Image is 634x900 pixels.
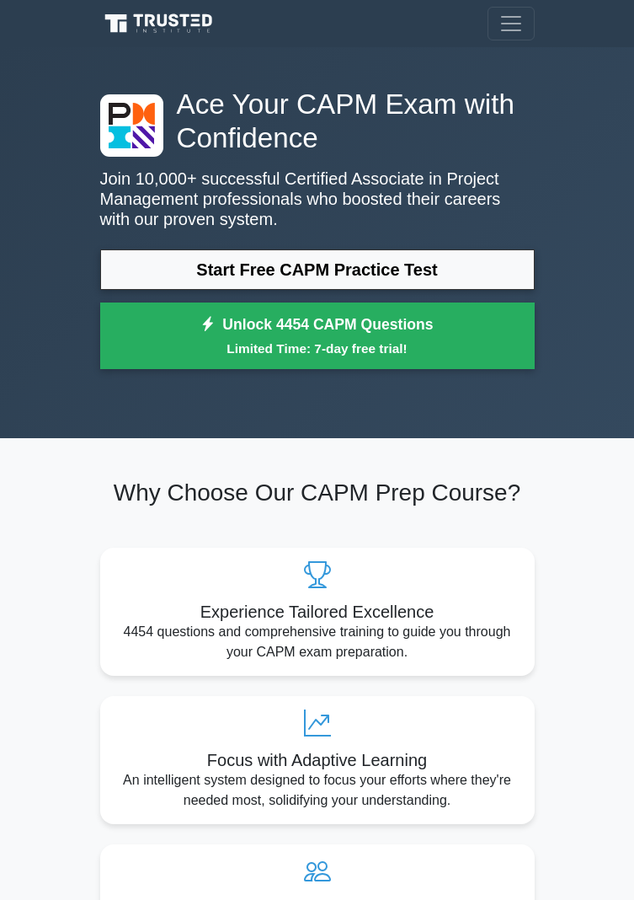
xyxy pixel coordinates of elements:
[114,602,521,622] h5: Experience Tailored Excellence
[114,770,521,811] p: An intelligent system designed to focus your efforts where they're needed most, solidifying your ...
[100,479,535,507] h2: Why Choose Our CAPM Prep Course?
[114,750,521,770] h5: Focus with Adaptive Learning
[487,7,535,40] button: Toggle navigation
[114,622,521,662] p: 4454 questions and comprehensive training to guide you through your CAPM exam preparation.
[100,303,535,370] a: Unlock 4454 CAPM QuestionsLimited Time: 7-day free trial!
[100,88,535,155] h1: Ace Your CAPM Exam with Confidence
[100,169,535,229] p: Join 10,000+ successful Certified Associate in Project Management professionals who boosted their...
[100,249,535,290] a: Start Free CAPM Practice Test
[121,339,514,358] small: Limited Time: 7-day free trial!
